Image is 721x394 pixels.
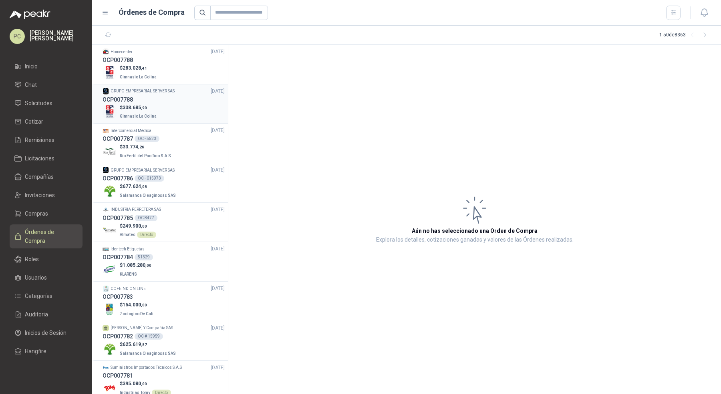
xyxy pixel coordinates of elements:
[120,341,177,348] p: $
[135,254,153,260] div: 51329
[25,62,38,71] span: Inicio
[25,99,52,108] span: Solicitudes
[25,228,75,245] span: Órdenes de Compra
[141,303,147,307] span: ,00
[120,143,174,151] p: $
[25,328,66,337] span: Inicios de Sesión
[103,128,109,134] img: Company Logo
[123,381,147,386] span: 395.080
[211,127,225,134] span: [DATE]
[120,380,171,388] p: $
[111,364,182,371] p: Suministros Importados Técnicos S.A.S
[103,66,117,80] img: Company Logo
[103,224,117,238] img: Company Logo
[211,285,225,292] span: [DATE]
[119,7,185,18] h1: Órdenes de Compra
[10,151,83,166] a: Licitaciones
[10,224,83,248] a: Órdenes de Compra
[120,154,172,158] span: Rio Fertil del Pacífico S.A.S.
[120,232,135,237] span: Almatec
[111,49,133,55] p: Homecenter
[25,80,37,89] span: Chat
[120,272,137,276] span: KLARENS
[10,307,83,322] a: Auditoria
[10,169,83,184] a: Compañías
[103,286,109,292] img: Company Logo
[659,29,711,42] div: 1 - 50 de 8363
[103,88,109,94] img: Company Logo
[120,183,177,190] p: $
[111,88,175,94] p: GRUPO EMPRESARIAL SERVER SAS
[10,206,83,221] a: Compras
[120,312,153,316] span: Zoologico De Cali
[25,347,46,356] span: Hangfire
[120,193,176,198] span: Salamanca Oleaginosas SAS
[123,65,147,71] span: 283.028
[145,263,151,268] span: ,00
[103,342,117,356] img: Company Logo
[412,226,538,235] h3: Aún no has seleccionado una Orden de Compra
[103,292,133,301] h3: OCP007783
[25,172,54,181] span: Compañías
[10,188,83,203] a: Invitaciones
[25,209,48,218] span: Compras
[10,344,83,359] a: Hangfire
[10,96,83,111] a: Solicitudes
[25,310,48,319] span: Auditoria
[138,145,144,149] span: ,26
[103,105,117,119] img: Company Logo
[103,88,225,120] a: Company LogoGRUPO EMPRESARIAL SERVER SAS[DATE] OCP007788Company Logo$338.685,90Gimnasio La Colina
[10,29,25,44] div: PC
[103,324,225,357] a: [PERSON_NAME] Y Compañía SAS[DATE] OCP007782OC # 15959Company Logo$625.619,87Salamanca Oleaginosa...
[135,215,157,221] div: OC 8477
[135,136,159,142] div: OC - 5523
[10,325,83,340] a: Inicios de Sesión
[103,206,225,239] a: Company LogoINDUSTRIA FERRETERA SAS[DATE] OCP007785OC 8477Company Logo$249.900,00AlmatecDirecto
[120,301,155,309] p: $
[103,332,133,341] h3: OCP007782
[111,128,151,134] p: Intercomercial Médica
[103,144,117,158] img: Company Logo
[111,286,146,292] p: COFEIND ON LINE
[103,167,109,173] img: Company Logo
[10,10,50,19] img: Logo peakr
[123,302,147,308] span: 154.000
[120,114,157,118] span: Gimnasio La Colina
[25,117,43,126] span: Cotizar
[120,351,176,356] span: Salamanca Oleaginosas SAS
[10,288,83,304] a: Categorías
[10,270,83,285] a: Usuarios
[103,134,133,143] h3: OCP007787
[103,95,133,104] h3: OCP007788
[211,48,225,56] span: [DATE]
[10,114,83,129] a: Cotizar
[123,262,151,268] span: 1.085.280
[111,167,175,174] p: GRUPO EMPRESARIAL SERVER SAS
[120,64,158,72] p: $
[10,77,83,92] a: Chat
[135,175,164,182] div: OC - 015973
[141,382,147,386] span: ,00
[30,30,83,41] p: [PERSON_NAME] [PERSON_NAME]
[10,132,83,148] a: Remisiones
[25,273,47,282] span: Usuarios
[103,263,117,277] img: Company Logo
[211,324,225,332] span: [DATE]
[120,262,151,269] p: $
[123,184,147,189] span: 677.624
[111,206,161,213] p: INDUSTRIA FERRETERA SAS
[10,252,83,267] a: Roles
[211,166,225,174] span: [DATE]
[103,285,225,318] a: Company LogoCOFEIND ON LINE[DATE] OCP007783Company Logo$154.000,00Zoologico De Cali
[211,206,225,214] span: [DATE]
[141,184,147,189] span: ,08
[103,48,109,55] img: Company Logo
[123,342,147,347] span: 625.619
[123,105,147,110] span: 338.685
[10,59,83,74] a: Inicio
[103,302,117,316] img: Company Logo
[211,245,225,253] span: [DATE]
[103,184,117,198] img: Company Logo
[103,245,225,278] a: Company LogoIdentech Etiquetas[DATE] OCP00778451329Company Logo$1.085.280,00KLARENS
[103,246,109,252] img: Company Logo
